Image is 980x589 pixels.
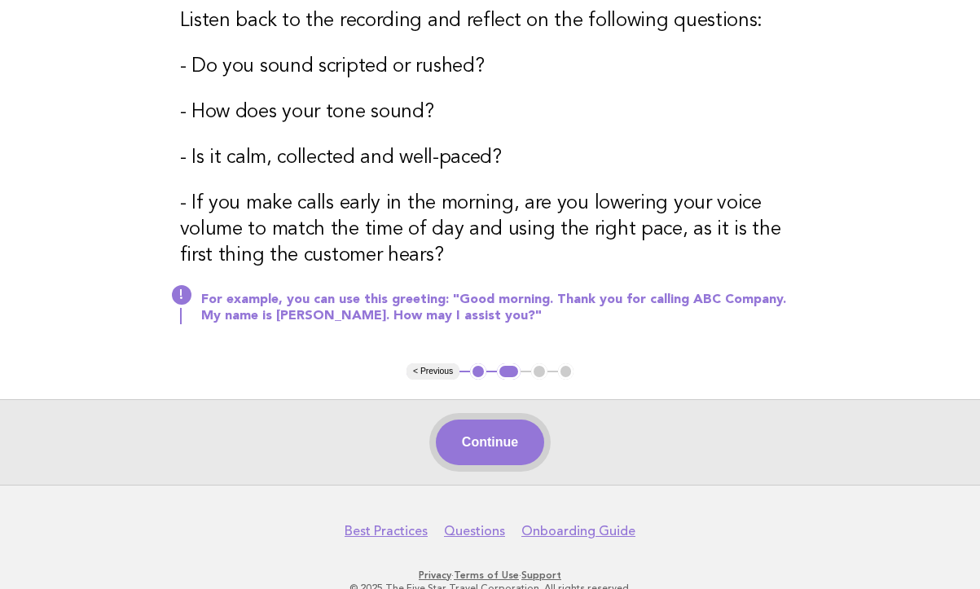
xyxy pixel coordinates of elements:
h3: - Do you sound scripted or rushed? [180,54,801,80]
button: 2 [497,363,521,380]
a: Terms of Use [454,569,519,581]
button: < Previous [407,363,459,380]
button: Continue [436,420,544,465]
h3: Listen back to the recording and reflect on the following questions: [180,8,801,34]
a: Privacy [419,569,451,581]
h3: - If you make calls early in the morning, are you lowering your voice volume to match the time of... [180,191,801,269]
a: Support [521,569,561,581]
a: Onboarding Guide [521,523,635,539]
p: · · [23,569,957,582]
h3: - Is it calm, collected and well-paced? [180,145,801,171]
a: Best Practices [345,523,428,539]
button: 1 [470,363,486,380]
a: Questions [444,523,505,539]
h3: - How does your tone sound? [180,99,801,125]
p: For example, you can use this greeting: "Good morning. Thank you for calling ABC Company. My name... [201,292,801,324]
